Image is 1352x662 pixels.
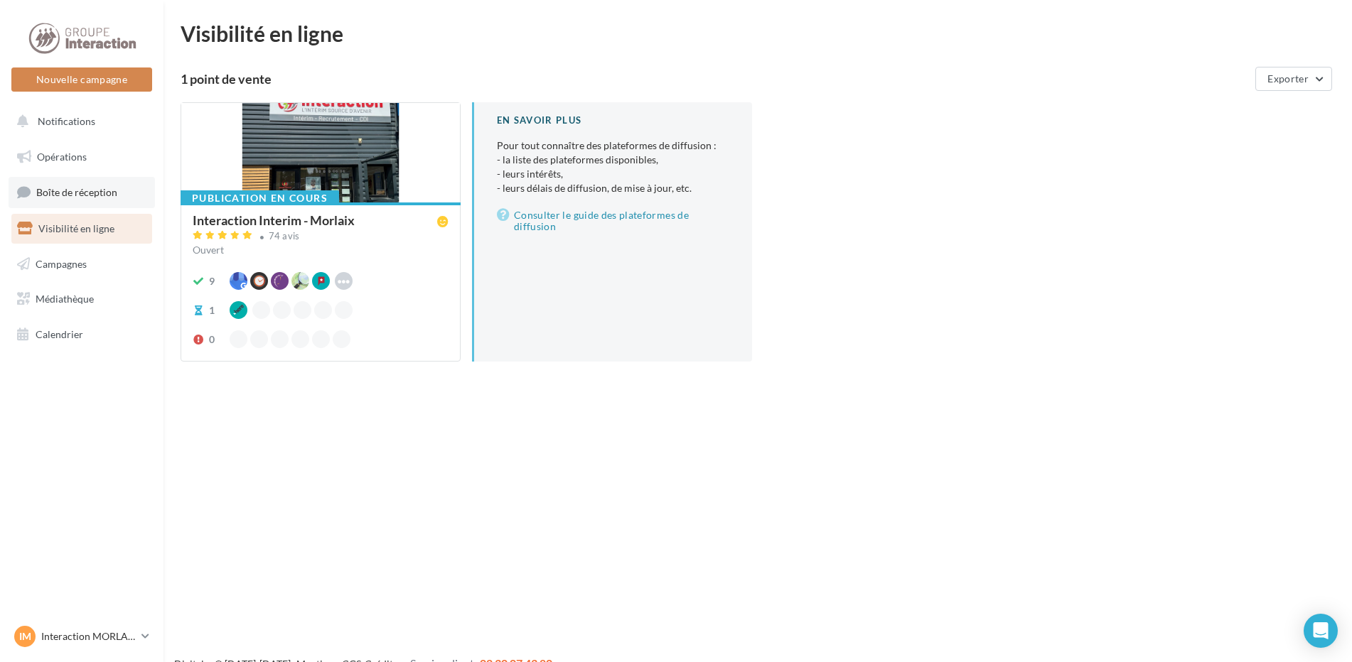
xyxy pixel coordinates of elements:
div: 9 [209,274,215,288]
div: Open Intercom Messenger [1304,614,1338,648]
div: 74 avis [269,232,300,241]
a: Visibilité en ligne [9,214,155,244]
a: 74 avis [193,229,449,246]
p: Pour tout connaître des plateformes de diffusion : [497,139,729,195]
span: Ouvert [193,244,224,256]
li: - leurs intérêts, [497,167,729,181]
a: Opérations [9,142,155,172]
span: Campagnes [36,257,87,269]
span: IM [19,629,31,644]
a: Médiathèque [9,284,155,314]
span: Notifications [38,115,95,127]
a: Boîte de réception [9,177,155,207]
a: Consulter le guide des plateformes de diffusion [497,207,729,235]
button: Exporter [1255,67,1332,91]
a: Campagnes [9,249,155,279]
button: Nouvelle campagne [11,67,152,92]
div: 1 [209,303,215,318]
span: Exporter [1267,72,1309,85]
p: Interaction MORLAIX [41,629,136,644]
div: En savoir plus [497,114,729,127]
span: Visibilité en ligne [38,222,114,234]
button: Notifications [9,107,149,136]
div: Publication en cours [181,190,339,206]
li: - la liste des plateformes disponibles, [497,153,729,167]
div: Interaction Interim - Morlaix [193,214,355,227]
span: Opérations [37,151,87,163]
div: 1 point de vente [181,72,1250,85]
div: 0 [209,332,215,347]
a: IM Interaction MORLAIX [11,623,152,650]
span: Boîte de réception [36,186,117,198]
span: Médiathèque [36,293,94,305]
li: - leurs délais de diffusion, de mise à jour, etc. [497,181,729,195]
a: Calendrier [9,320,155,349]
div: Visibilité en ligne [181,23,1335,44]
span: Calendrier [36,328,83,340]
